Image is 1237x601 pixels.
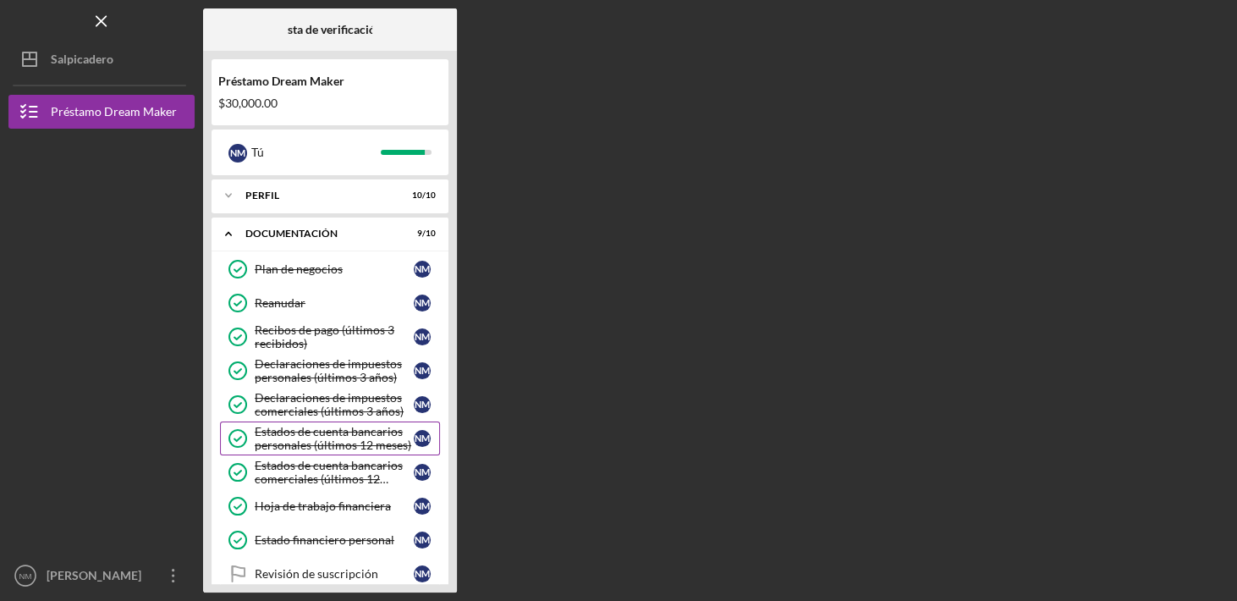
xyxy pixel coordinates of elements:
[414,464,431,481] div: N M
[220,388,440,422] a: Declaraciones de impuestos comerciales (últimos 3 años)NM
[255,391,414,418] div: Declaraciones de impuestos comerciales (últimos 3 años)
[414,396,431,413] div: N M
[414,565,431,582] div: N M
[414,295,431,312] div: N M
[220,286,440,320] a: ReanudarNM
[51,95,177,133] div: Préstamo Dream Maker
[218,74,442,88] div: Préstamo Dream Maker
[255,262,414,276] div: Plan de negocios
[220,422,440,455] a: Estados de cuenta bancarios personales (últimos 12 meses)NM
[255,499,414,513] div: Hoja de trabajo financiera
[255,425,414,452] div: Estados de cuenta bancarios personales (últimos 12 meses)
[414,328,431,345] div: N M
[405,190,436,201] div: 10 / 10
[414,261,431,278] div: N M
[251,138,381,167] div: Tú
[218,96,442,110] div: $30,000.00
[414,532,431,549] div: N M
[8,559,195,593] button: NM[PERSON_NAME]
[414,498,431,515] div: N M
[255,296,414,310] div: Reanudar
[220,489,440,523] a: Hoja de trabajo financieraNM
[245,190,393,201] div: Perfil
[414,430,431,447] div: N M
[245,229,393,239] div: Documentación
[8,95,195,129] button: Préstamo Dream Maker
[255,459,414,486] div: Estados de cuenta bancarios comerciales (últimos 12 meses)
[19,571,32,581] text: NM
[220,557,440,591] a: Revisión de suscripciónNM
[255,567,414,581] div: Revisión de suscripción
[220,320,440,354] a: Recibos de pago (últimos 3 recibidos)NM
[255,357,414,384] div: Declaraciones de impuestos personales (últimos 3 años)
[220,252,440,286] a: Plan de negociosNM
[255,533,414,547] div: Estado financiero personal
[220,523,440,557] a: Estado financiero personalNM
[220,354,440,388] a: Declaraciones de impuestos personales (últimos 3 años)NM
[8,42,195,76] button: Salpicadero
[255,323,414,350] div: Recibos de pago (últimos 3 recibidos)
[42,559,152,597] div: [PERSON_NAME]
[220,455,440,489] a: Estados de cuenta bancarios comerciales (últimos 12 meses)NM
[278,23,382,36] b: Lista de verificación
[51,42,113,80] div: Salpicadero
[414,362,431,379] div: N M
[228,144,247,163] div: N M
[405,229,436,239] div: 9 / 10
